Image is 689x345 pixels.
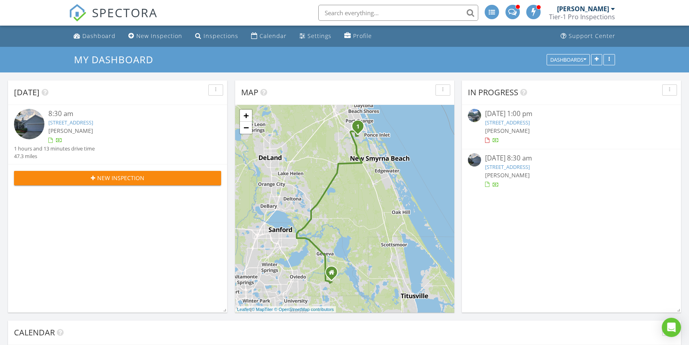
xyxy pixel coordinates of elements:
[308,32,332,40] div: Settings
[248,29,290,44] a: Calendar
[296,29,335,44] a: Settings
[468,87,518,98] span: In Progress
[241,87,258,98] span: Map
[485,163,530,170] a: [STREET_ADDRESS]
[557,29,619,44] a: Support Center
[69,11,158,28] a: SPECTORA
[547,54,590,65] button: Dashboards
[549,13,615,21] div: Tier-1 Pro Inspections
[125,29,186,44] a: New Inspection
[74,53,160,66] a: My Dashboard
[82,32,116,40] div: Dashboard
[468,153,675,189] a: [DATE] 8:30 am [STREET_ADDRESS] [PERSON_NAME]
[48,119,93,126] a: [STREET_ADDRESS]
[356,124,359,130] i: 1
[14,171,221,185] button: New Inspection
[235,306,336,313] div: |
[14,327,55,338] span: Calendar
[136,32,182,40] div: New Inspection
[662,318,681,337] div: Open Intercom Messenger
[14,109,44,139] img: 9344502%2Fcover_photos%2FPUYU4q1DsQieKu5nTm7N%2Fsmall.jpg
[569,32,615,40] div: Support Center
[14,145,95,152] div: 1 hours and 13 minutes drive time
[240,110,252,122] a: Zoom in
[252,307,273,312] a: © MapTiler
[341,29,375,44] a: Profile
[274,307,334,312] a: © OpenStreetMap contributors
[485,153,658,163] div: [DATE] 8:30 am
[48,127,93,134] span: [PERSON_NAME]
[468,109,481,122] img: 9280790%2Fcover_photos%2FlaR6qQqdcNtFncDFzfYz%2Fsmall.jpg
[485,109,658,119] div: [DATE] 1:00 pm
[237,307,250,312] a: Leaflet
[204,32,238,40] div: Inspections
[468,153,481,166] img: 9344502%2Fcover_photos%2FPUYU4q1DsQieKu5nTm7N%2Fsmall.jpg
[70,29,119,44] a: Dashboard
[353,32,372,40] div: Profile
[14,109,221,160] a: 8:30 am [STREET_ADDRESS] [PERSON_NAME] 1 hours and 13 minutes drive time 47.3 miles
[485,119,530,126] a: [STREET_ADDRESS]
[550,57,586,62] div: Dashboards
[358,126,363,131] div: 5949 Broken Bow Ln, Port Orange, FL 32127
[485,127,530,134] span: [PERSON_NAME]
[468,109,675,144] a: [DATE] 1:00 pm [STREET_ADDRESS] [PERSON_NAME]
[260,32,287,40] div: Calendar
[318,5,478,21] input: Search everything...
[14,152,95,160] div: 47.3 miles
[97,174,144,182] span: New Inspection
[240,122,252,134] a: Zoom out
[485,171,530,179] span: [PERSON_NAME]
[48,109,204,119] div: 8:30 am
[92,4,158,21] span: SPECTORA
[192,29,242,44] a: Inspections
[557,5,609,13] div: [PERSON_NAME]
[332,272,336,277] div: 1825 Brumley Rd, Chuluota FL 32766
[14,87,40,98] span: [DATE]
[69,4,86,22] img: The Best Home Inspection Software - Spectora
